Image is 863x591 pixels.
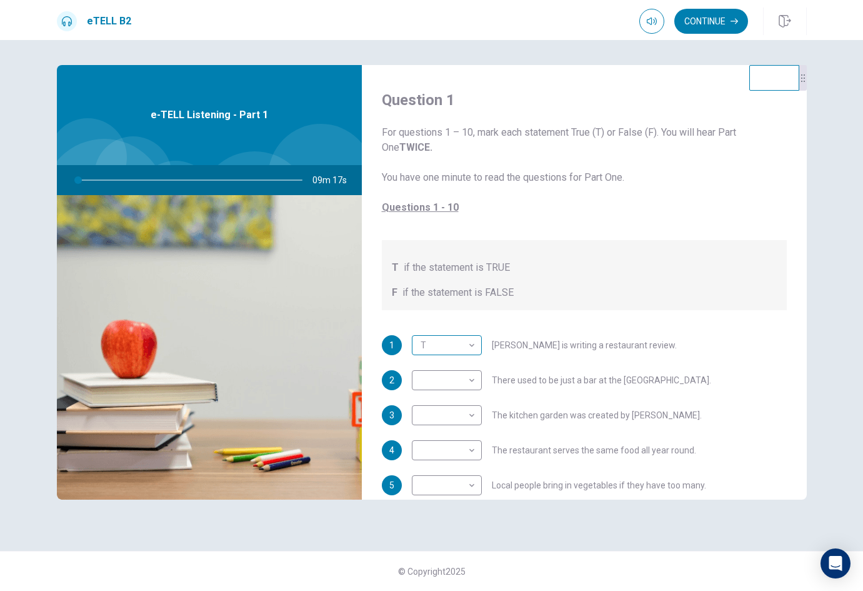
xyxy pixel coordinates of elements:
[392,260,399,275] span: T
[312,165,357,195] span: 09m 17s
[404,260,510,275] span: if the statement is TRUE
[492,411,702,420] span: The kitchen garden was created by [PERSON_NAME].
[382,90,787,110] h4: Question 1
[492,376,711,385] span: There used to be just a bar at the [GEOGRAPHIC_DATA].
[412,328,477,363] div: T
[389,446,394,455] span: 4
[87,14,131,29] h1: eTELL B2
[392,285,397,300] span: F
[382,125,787,215] span: For questions 1 – 10, mark each statement True (T) or False (F). You will hear Part One You have ...
[821,548,851,578] div: Open Intercom Messenger
[389,341,394,350] span: 1
[398,567,466,577] span: © Copyright 2025
[492,481,706,490] span: Local people bring in vegetables if they have too many.
[402,285,514,300] span: if the statement is FALSE
[492,446,696,455] span: The restaurant serves the same food all year round.
[57,195,362,500] img: e-TELL Listening - Part 1
[674,9,748,34] button: Continue
[151,108,268,123] span: e-TELL Listening - Part 1
[382,201,459,213] u: Questions 1 - 10
[389,481,394,490] span: 5
[492,341,677,350] span: [PERSON_NAME] is writing a restaurant review.
[399,141,432,153] b: TWICE.
[389,411,394,420] span: 3
[389,376,394,385] span: 2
